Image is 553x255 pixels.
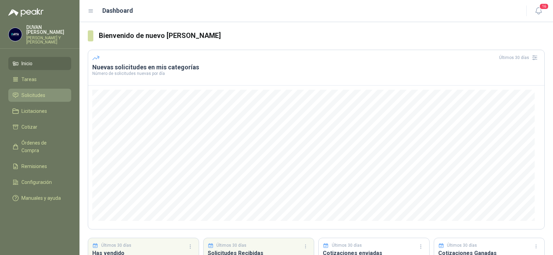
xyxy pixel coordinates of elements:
p: Últimos 30 días [216,242,246,249]
a: Remisiones [8,160,71,173]
p: Número de solicitudes nuevas por día [92,71,540,76]
a: Manuales y ayuda [8,192,71,205]
a: Inicio [8,57,71,70]
img: Logo peakr [8,8,44,17]
a: Tareas [8,73,71,86]
a: Licitaciones [8,105,71,118]
h3: Bienvenido de nuevo [PERSON_NAME] [99,30,545,41]
span: Inicio [21,60,32,67]
p: DUVAN [PERSON_NAME] [26,25,71,35]
a: Cotizar [8,120,71,134]
img: Company Logo [9,28,22,41]
span: Remisiones [21,163,47,170]
span: Licitaciones [21,107,47,115]
h1: Dashboard [102,6,133,16]
span: Solicitudes [21,91,45,99]
p: Últimos 30 días [101,242,131,249]
span: Órdenes de Compra [21,139,65,154]
span: Cotizar [21,123,37,131]
a: Configuración [8,176,71,189]
div: Últimos 30 días [499,52,540,63]
span: Tareas [21,76,37,83]
a: Órdenes de Compra [8,136,71,157]
button: 16 [532,5,545,17]
span: Manuales y ayuda [21,194,61,202]
h3: Nuevas solicitudes en mis categorías [92,63,540,71]
p: Últimos 30 días [447,242,477,249]
p: [PERSON_NAME] Y [PERSON_NAME] [26,36,71,44]
a: Solicitudes [8,89,71,102]
span: Configuración [21,178,52,186]
p: Últimos 30 días [332,242,362,249]
span: 16 [539,3,549,10]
